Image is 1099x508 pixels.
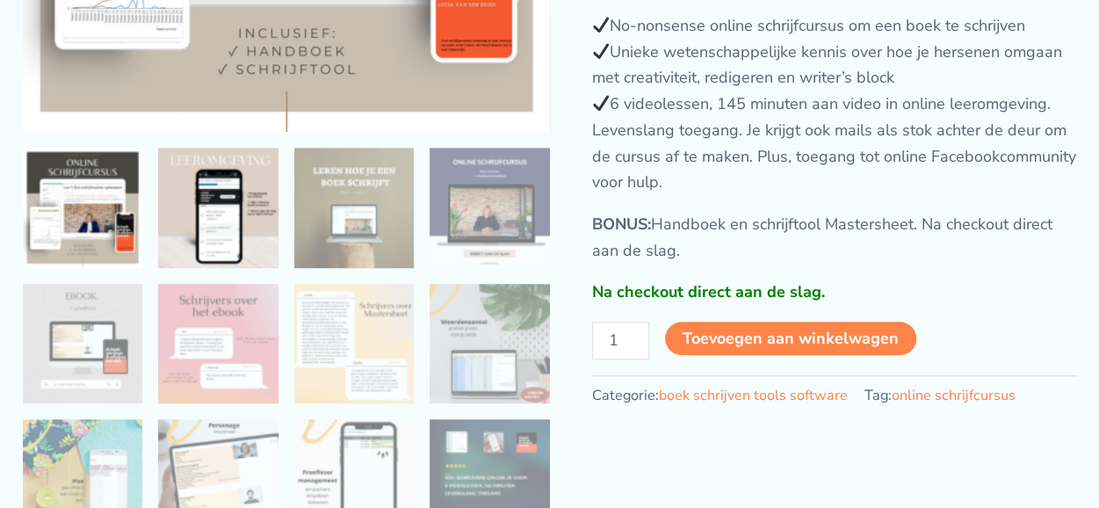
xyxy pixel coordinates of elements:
[23,148,143,268] img: ONLINE SCHRIJFCURSUS: boek schrijven & schrijver worden
[592,214,651,235] strong: BONUS:
[158,284,278,404] img: ONLINE SCHRIJFCURSUS: boek schrijven & schrijver worden - Afbeelding 6
[592,13,1077,196] p: No-nonsense online schrijfcursus om een boek te schrijven Unieke wetenschappelijke kennis over ho...
[23,284,143,404] img: ONLINE SCHRIJFCURSUS: boek schrijven & schrijver worden - Afbeelding 5
[158,148,278,268] img: online schrijfcursus boek schrijven creatief schrijfopleiding
[892,386,1016,405] a: online schrijfcursus
[593,43,609,59] img: ✔️
[592,383,848,410] span: Categorie:
[294,284,415,404] img: ONLINE SCHRIJFCURSUS: boek schrijven & schrijver worden - Afbeelding 7
[864,383,1016,410] span: Tag:
[593,17,609,33] img: ✔️
[294,148,415,268] img: ONLINE SCHRIJFCURSUS: boek schrijven & schrijver worden - Afbeelding 3
[665,322,916,355] button: Toevoegen aan winkelwagen
[592,281,825,302] strong: Na checkout direct aan de slag.
[592,322,649,359] input: Productaantal
[430,148,550,268] img: online schrijfcursus goedkoop schrijven boek schrijf eigen
[593,95,609,111] img: ✔️
[592,212,1077,264] p: Handboek en schrijftool Mastersheet. Na checkout direct aan de slag.
[430,284,550,404] img: ONLINE SCHRIJFCURSUS: boek schrijven & schrijver worden - Afbeelding 8
[659,386,848,405] a: boek schrijven tools software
